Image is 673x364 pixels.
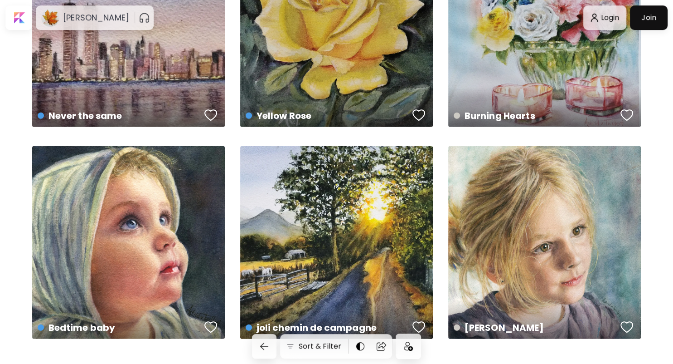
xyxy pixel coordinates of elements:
button: favorites [410,106,427,124]
img: back [259,341,270,352]
button: favorites [410,318,427,336]
h4: Yellow Rose [246,109,410,123]
button: favorites [618,318,635,336]
a: [PERSON_NAME]favoriteshttps://cdn.kaleido.art/CDN/Artwork/55933/Primary/medium.webp?updated=255516 [448,146,641,339]
h6: Sort & Filter [299,341,342,352]
a: back [252,334,280,359]
h4: joli chemin de campagne [246,321,410,334]
h4: Bedtime baby [38,321,202,334]
a: joli chemin de campagnefavoriteshttps://cdn.kaleido.art/CDN/Artwork/55940/Primary/medium.webp?upd... [240,146,433,339]
button: back [252,334,276,359]
button: pauseOutline IconGradient Icon [139,10,150,25]
h4: [PERSON_NAME] [454,321,618,334]
h6: [PERSON_NAME] [63,12,129,23]
button: favorites [202,106,219,124]
h4: Burning Hearts [454,109,618,123]
a: Join [630,5,668,30]
button: favorites [202,318,219,336]
button: favorites [618,106,635,124]
a: Bedtime babyfavoriteshttps://cdn.kaleido.art/CDN/Artwork/108400/Primary/medium.webp?updated=474756 [32,146,225,339]
h4: Never the same [38,109,202,123]
img: icon [404,342,413,351]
